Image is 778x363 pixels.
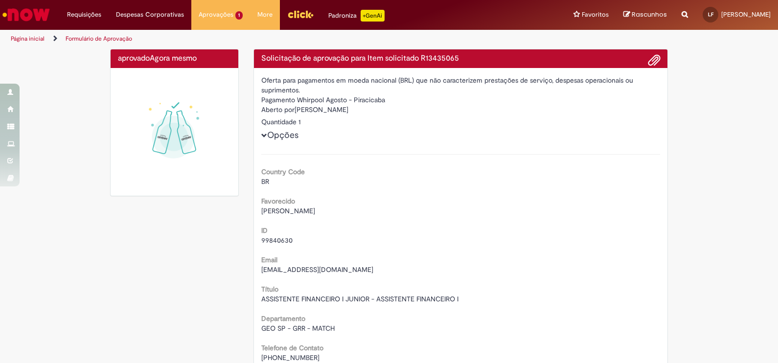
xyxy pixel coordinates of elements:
span: [PERSON_NAME] [261,206,315,215]
span: ASSISTENTE FINANCEIRO I JUNIOR - ASSISTENTE FINANCEIRO I [261,295,458,303]
b: Título [261,285,278,294]
span: GEO SP - GRR - MATCH [261,324,335,333]
div: Quantidade 1 [261,117,661,127]
span: Favoritos [582,10,609,20]
ul: Trilhas de página [7,30,511,48]
b: Country Code [261,167,305,176]
span: Agora mesmo [150,53,197,63]
span: [PHONE_NUMBER] [261,353,320,362]
span: 99840630 [261,236,293,245]
span: [EMAIL_ADDRESS][DOMAIN_NAME] [261,265,373,274]
h4: Solicitação de aprovação para Item solicitado R13435065 [261,54,661,63]
span: [PERSON_NAME] [721,10,771,19]
div: Pagamento Whirpool Agosto - Piracicaba [261,95,661,105]
a: Formulário de Aprovação [66,35,132,43]
img: click_logo_yellow_360x200.png [287,7,314,22]
span: Despesas Corporativas [116,10,184,20]
span: Rascunhos [632,10,667,19]
span: 1 [235,11,243,20]
img: sucesso_1.gif [118,75,231,188]
div: Oferta para pagamentos em moeda nacional (BRL) que não caracterizem prestações de serviço, despes... [261,75,661,95]
b: Favorecido [261,197,295,205]
span: Aprovações [199,10,233,20]
b: Email [261,255,277,264]
b: ID [261,226,268,235]
b: Departamento [261,314,305,323]
span: Requisições [67,10,101,20]
div: [PERSON_NAME] [261,105,661,117]
span: LF [708,11,713,18]
b: Telefone de Contato [261,343,323,352]
label: Aberto por [261,105,295,114]
a: Página inicial [11,35,45,43]
p: +GenAi [361,10,385,22]
div: Padroniza [328,10,385,22]
img: ServiceNow [1,5,51,24]
time: 28/08/2025 09:53:34 [150,53,197,63]
span: More [257,10,273,20]
h4: aprovado [118,54,231,63]
span: BR [261,177,269,186]
a: Rascunhos [623,10,667,20]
